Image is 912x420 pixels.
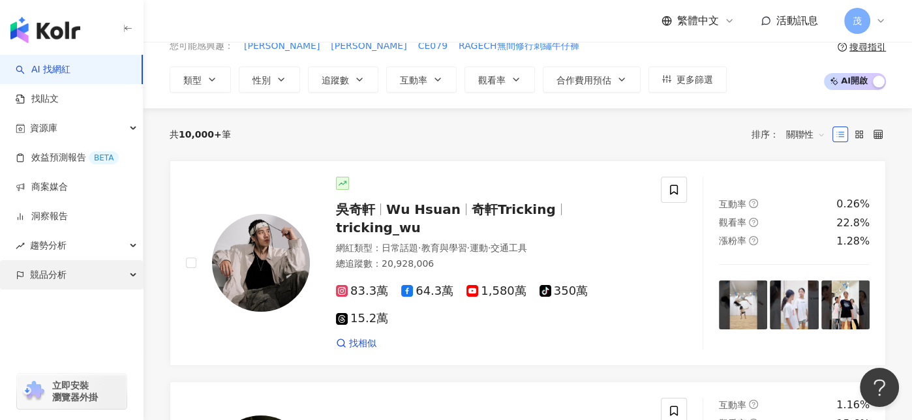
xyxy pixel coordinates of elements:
[16,63,70,76] a: searchAI 找網紅
[30,260,67,290] span: 競品分析
[470,243,488,253] span: 運動
[52,380,98,403] span: 立即安裝 瀏覽器外掛
[466,284,526,298] span: 1,580萬
[386,202,461,217] span: Wu Hsuan
[719,280,767,329] img: post-image
[170,40,234,53] span: 您可能感興趣：
[30,231,67,260] span: 趨勢分析
[459,40,579,53] span: RAGECH無間修行刺繡牛仔褲
[308,67,378,93] button: 追蹤數
[540,284,588,298] span: 350萬
[336,242,645,255] div: 網紅類型 ：
[488,243,491,253] span: ·
[400,75,427,85] span: 互動率
[836,234,870,248] div: 1.28%
[749,400,758,409] span: question-circle
[16,151,119,164] a: 效益預測報告BETA
[719,217,746,228] span: 觀看率
[30,113,57,143] span: 資源庫
[836,398,870,412] div: 1.16%
[719,199,746,209] span: 互動率
[752,124,832,145] div: 排序：
[386,67,457,93] button: 互動率
[838,42,847,52] span: question-circle
[170,160,886,367] a: KOL Avatar吳奇軒Wu Hsuan奇軒Trickingtricking_wu網紅類型：日常話題·教育與學習·運動·交通工具總追蹤數：20,928,00683.3萬64.3萬1,580萬3...
[170,129,231,140] div: 共 筆
[179,129,222,140] span: 10,000+
[382,243,418,253] span: 日常話題
[16,181,68,194] a: 商案媒合
[21,381,46,402] img: chrome extension
[336,220,421,235] span: tricking_wu
[458,39,580,53] button: RAGECH無間修行刺繡牛仔褲
[418,243,421,253] span: ·
[336,258,645,271] div: 總追蹤數 ： 20,928,006
[16,241,25,250] span: rise
[472,202,556,217] span: 奇軒Tricking
[418,40,448,53] span: CE079
[418,39,448,53] button: CE079
[786,124,825,145] span: 關聯性
[749,199,758,208] span: question-circle
[17,374,127,409] a: chrome extension立即安裝 瀏覽器外掛
[556,75,611,85] span: 合作費用預估
[330,39,407,53] button: [PERSON_NAME]
[677,14,719,28] span: 繁體中文
[401,284,453,298] span: 64.3萬
[183,75,202,85] span: 類型
[464,67,535,93] button: 觀看率
[676,74,713,85] span: 更多篩選
[322,75,349,85] span: 追蹤數
[336,202,375,217] span: 吳奇軒
[719,400,746,410] span: 互動率
[16,210,68,223] a: 洞察報告
[749,218,758,227] span: question-circle
[336,312,388,325] span: 15.2萬
[349,337,376,350] span: 找相似
[836,216,870,230] div: 22.8%
[336,337,376,350] a: 找相似
[770,280,818,329] img: post-image
[16,93,59,106] a: 找貼文
[10,17,80,43] img: logo
[853,14,862,28] span: 茂
[478,75,506,85] span: 觀看率
[212,214,310,312] img: KOL Avatar
[543,67,641,93] button: 合作費用預估
[252,75,271,85] span: 性別
[243,39,320,53] button: [PERSON_NAME]
[239,67,300,93] button: 性別
[749,236,758,245] span: question-circle
[849,42,886,52] div: 搜尋指引
[860,368,899,407] iframe: Help Scout Beacon - Open
[421,243,466,253] span: 教育與學習
[776,14,818,27] span: 活動訊息
[719,235,746,246] span: 漲粉率
[331,40,406,53] span: [PERSON_NAME]
[648,67,727,93] button: 更多篩選
[244,40,320,53] span: [PERSON_NAME]
[821,280,870,329] img: post-image
[491,243,527,253] span: 交通工具
[336,284,388,298] span: 83.3萬
[836,197,870,211] div: 0.26%
[466,243,469,253] span: ·
[170,67,231,93] button: 類型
